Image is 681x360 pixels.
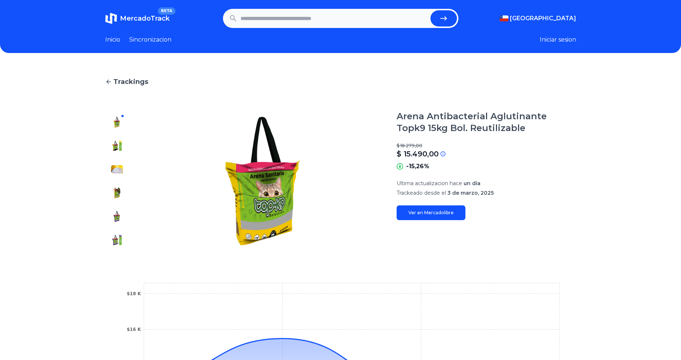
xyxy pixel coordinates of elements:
span: [GEOGRAPHIC_DATA] [510,14,576,23]
p: -15,26% [406,162,429,171]
span: Trackings [113,77,148,87]
img: MercadoTrack [105,13,117,24]
a: Ver en Mercadolibre [397,205,465,220]
img: Arena Antibacterial Aglutinante Topk9 15kg Bol. Reutilizable [111,163,123,175]
button: [GEOGRAPHIC_DATA] [500,14,576,23]
span: 3 de marzo, 2025 [447,190,494,196]
span: Trackeado desde el [397,190,446,196]
p: $ 18.279,00 [397,143,576,149]
img: Chile [500,15,508,21]
h1: Arena Antibacterial Aglutinante Topk9 15kg Bol. Reutilizable [397,110,576,134]
img: Arena Antibacterial Aglutinante Topk9 15kg Bol. Reutilizable [111,234,123,246]
a: Trackings [105,77,576,87]
img: Arena Antibacterial Aglutinante Topk9 15kg Bol. Reutilizable [111,187,123,199]
span: Ultima actualizacion hace [397,180,462,187]
tspan: $16 K [127,327,141,332]
button: Iniciar sesion [540,35,576,44]
a: MercadoTrackBETA [105,13,170,24]
img: Arena Antibacterial Aglutinante Topk9 15kg Bol. Reutilizable [111,116,123,128]
p: $ 15.490,00 [397,149,439,159]
img: Arena Antibacterial Aglutinante Topk9 15kg Bol. Reutilizable [111,211,123,222]
a: Sincronizacion [129,35,171,44]
span: un día [464,180,480,187]
span: BETA [158,7,175,15]
span: MercadoTrack [120,14,170,22]
a: Inicio [105,35,120,44]
img: Arena Antibacterial Aglutinante Topk9 15kg Bol. Reutilizable [143,110,382,252]
img: Arena Antibacterial Aglutinante Topk9 15kg Bol. Reutilizable [111,140,123,152]
tspan: $18 K [127,291,141,296]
